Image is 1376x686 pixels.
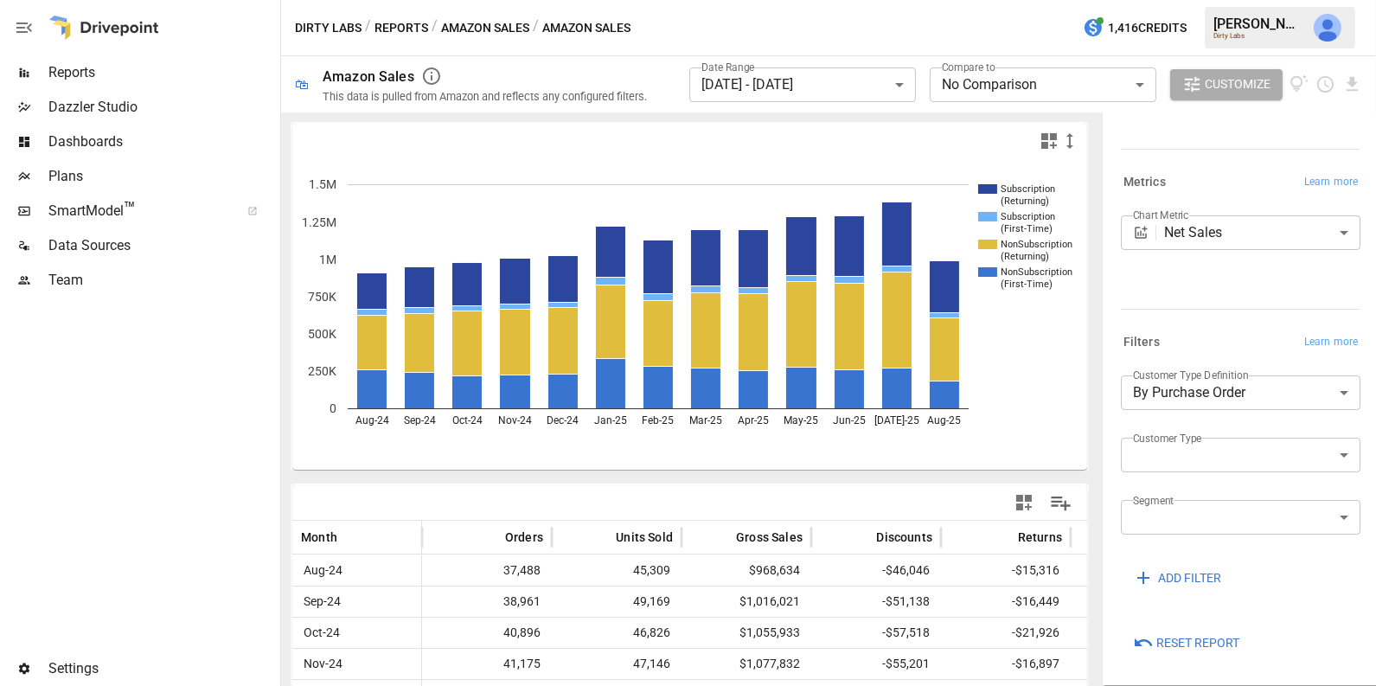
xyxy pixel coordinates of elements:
[874,414,919,426] text: [DATE]-25
[560,649,673,679] span: 47,146
[950,555,1062,586] span: -$15,316
[1290,69,1309,100] button: View documentation
[310,177,337,191] text: 1.5M
[1001,266,1072,278] text: NonSubscription
[689,67,916,102] div: [DATE] - [DATE]
[930,67,1156,102] div: No Comparison
[784,414,818,426] text: May-25
[690,587,803,617] span: $1,016,021
[498,414,532,426] text: Nov-24
[323,90,647,103] div: This data is pulled from Amazon and reflects any configured filters.
[48,131,277,152] span: Dashboards
[690,618,803,648] span: $1,055,933
[820,555,932,586] span: -$46,046
[1108,17,1187,39] span: 1,416 Credits
[479,525,503,549] button: Sort
[876,529,932,546] span: Discounts
[643,414,675,426] text: Feb-25
[701,60,755,74] label: Date Range
[48,62,277,83] span: Reports
[432,17,438,39] div: /
[1001,239,1072,250] text: NonSubscription
[738,414,769,426] text: Apr-25
[1133,431,1202,446] label: Customer Type
[431,618,543,648] span: 40,896
[690,649,803,679] span: $1,077,832
[547,414,579,426] text: Dec-24
[355,414,389,426] text: Aug-24
[431,587,543,617] span: 38,961
[292,158,1088,470] svg: A chart.
[736,529,803,546] span: Gross Sales
[950,587,1062,617] span: -$16,449
[950,649,1062,679] span: -$16,897
[48,166,277,187] span: Plans
[1001,183,1055,195] text: Subscription
[1001,223,1053,234] text: (First-Time)
[1133,493,1174,508] label: Segment
[690,555,803,586] span: $968,634
[1001,196,1049,207] text: (Returning)
[48,235,277,256] span: Data Sources
[1133,368,1249,382] label: Customer Type Definition
[301,555,345,586] span: Aug-24
[323,68,414,85] div: Amazon Sales
[850,525,874,549] button: Sort
[820,649,932,679] span: -$55,201
[1158,567,1221,589] span: ADD FILTER
[1076,12,1194,44] button: 1,416Credits
[1315,74,1335,94] button: Schedule report
[1079,555,1192,586] span: $907,273
[295,76,309,93] div: 🛍
[942,60,995,74] label: Compare to
[1121,628,1251,659] button: Reset Report
[1133,208,1189,222] label: Chart Metric
[560,587,673,617] span: 49,169
[431,555,543,586] span: 37,488
[594,414,627,426] text: Jan-25
[1001,279,1053,290] text: (First-Time)
[301,529,337,546] span: Month
[833,414,866,426] text: Jun-25
[1342,74,1362,94] button: Download report
[1314,14,1341,42] img: Julie Wilton
[1304,174,1358,191] span: Learn more
[441,17,529,39] button: Amazon Sales
[1170,69,1283,100] button: Customize
[992,525,1016,549] button: Sort
[927,414,961,426] text: Aug-25
[452,414,483,426] text: Oct-24
[404,414,436,426] text: Sep-24
[1156,632,1239,654] span: Reset Report
[1303,3,1352,52] button: Julie Wilton
[303,215,337,229] text: 1.25M
[301,618,342,648] span: Oct-24
[309,290,337,304] text: 750K
[710,525,734,549] button: Sort
[320,253,337,266] text: 1M
[309,364,337,378] text: 250K
[301,587,343,617] span: Sep-24
[950,618,1062,648] span: -$21,926
[124,198,136,220] span: ™
[1041,484,1080,523] button: Manage Columns
[330,401,337,415] text: 0
[1123,333,1160,352] h6: Filters
[1205,74,1270,95] span: Customize
[309,327,337,341] text: 500K
[301,649,345,679] span: Nov-24
[431,649,543,679] span: 41,175
[1079,587,1192,617] span: $948,434
[616,529,673,546] span: Units Sold
[820,587,932,617] span: -$51,138
[48,97,277,118] span: Dazzler Studio
[1018,529,1062,546] span: Returns
[339,525,363,549] button: Sort
[374,17,428,39] button: Reports
[48,658,277,679] span: Settings
[560,618,673,648] span: 46,826
[1213,16,1303,32] div: [PERSON_NAME]
[365,17,371,39] div: /
[1123,173,1166,192] h6: Metrics
[505,529,543,546] span: Orders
